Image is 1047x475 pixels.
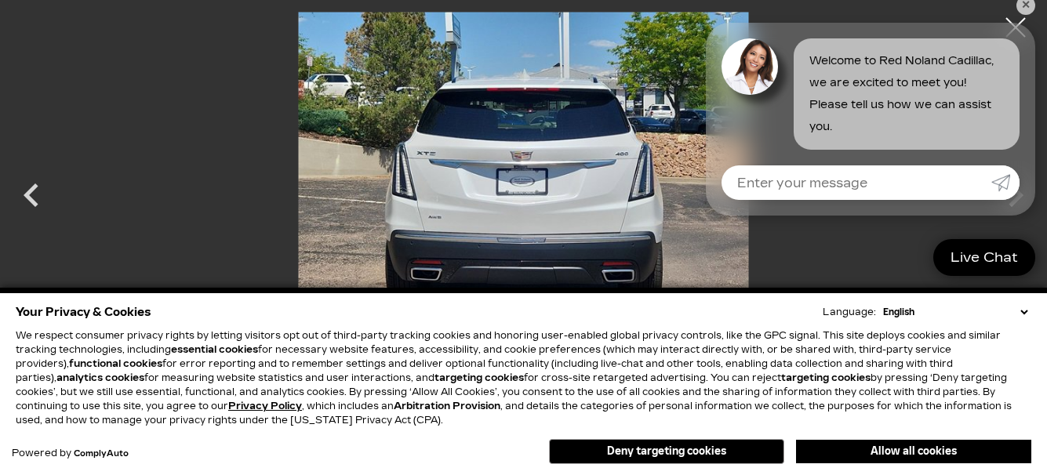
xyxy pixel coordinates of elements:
div: Powered by [12,448,129,459]
strong: analytics cookies [56,372,144,383]
button: Allow all cookies [796,440,1031,463]
button: Deny targeting cookies [549,439,784,464]
select: Language Select [879,305,1031,319]
input: Enter your message [722,165,991,200]
a: Submit [991,165,1020,200]
img: Agent profile photo [722,38,778,95]
span: Your Privacy & Cookies [16,301,151,323]
strong: functional cookies [69,358,162,369]
strong: targeting cookies [434,372,524,383]
span: Live Chat [943,248,1026,267]
div: Language: [823,307,876,317]
a: Live Chat [933,239,1035,276]
p: We respect consumer privacy rights by letting visitors opt out of third-party tracking cookies an... [16,328,1031,427]
a: Privacy Policy [228,401,302,412]
strong: essential cookies [171,344,258,355]
strong: targeting cookies [781,372,871,383]
img: New 2025 Crystal White Tricoat Cadillac Sport image 12 [78,12,969,350]
strong: Arbitration Provision [394,401,500,412]
div: Welcome to Red Noland Cadillac, we are excited to meet you! Please tell us how we can assist you. [794,38,1020,150]
a: ComplyAuto [74,449,129,459]
div: Previous [8,164,55,234]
